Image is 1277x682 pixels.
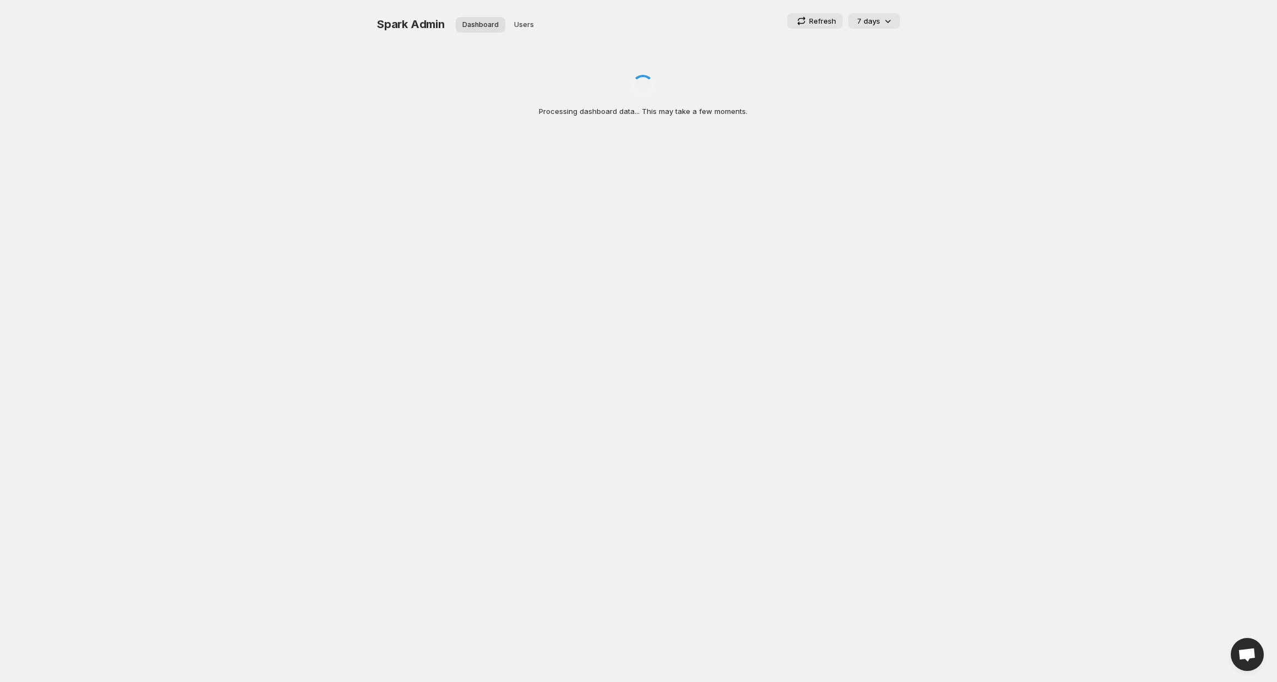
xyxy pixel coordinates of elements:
button: User management [507,17,541,32]
button: 7 days [848,13,900,29]
p: Refresh [809,15,836,26]
p: 7 days [857,15,880,26]
span: Dashboard [462,20,499,29]
span: Users [514,20,534,29]
div: Open chat [1231,638,1264,671]
span: Spark Admin [377,18,445,31]
p: Processing dashboard data... This may take a few moments. [539,106,747,117]
button: Refresh [787,13,843,29]
button: Dashboard overview [456,17,505,32]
